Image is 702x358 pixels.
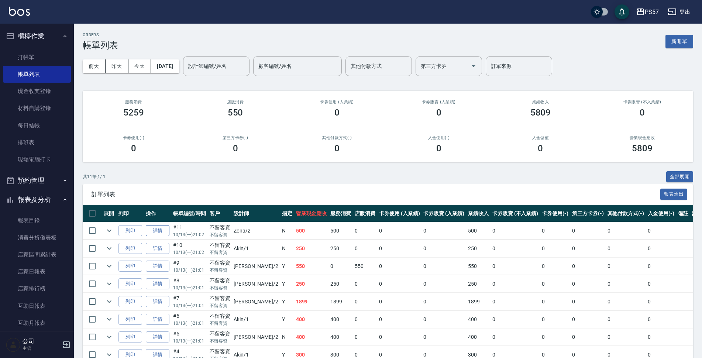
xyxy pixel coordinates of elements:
td: #6 [171,311,208,328]
td: 0 [606,311,646,328]
td: 0 [606,328,646,346]
td: 400 [466,311,491,328]
th: 卡券販賣 (入業績) [421,205,466,222]
div: 不留客資 [210,330,230,338]
a: 詳情 [146,278,169,290]
button: expand row [104,331,115,342]
button: 櫃檯作業 [3,27,71,46]
th: 帳單編號/時間 [171,205,208,222]
button: 報表及分析 [3,190,71,209]
td: 500 [466,222,491,240]
button: 列印 [118,314,142,325]
td: 400 [294,311,329,328]
button: expand row [104,261,115,272]
a: 詳情 [146,314,169,325]
div: PS57 [645,7,659,17]
h3: 0 [233,143,238,154]
button: 昨天 [106,59,128,73]
td: 0 [646,293,676,310]
td: 250 [294,240,329,257]
td: 0 [570,311,606,328]
td: 0 [377,311,422,328]
a: 打帳單 [3,49,71,66]
td: 0 [540,328,570,346]
th: 卡券販賣 (不入業績) [491,205,540,222]
button: Open [468,60,479,72]
td: 0 [606,258,646,275]
td: 1899 [466,293,491,310]
td: 0 [570,258,606,275]
button: 全部展開 [666,171,694,183]
h3: 0 [436,107,441,118]
th: 展開 [102,205,117,222]
p: 10/13 (一) 21:01 [173,302,206,309]
td: 0 [377,293,422,310]
td: 0 [540,222,570,240]
button: 報表匯出 [660,189,688,200]
td: 0 [421,275,466,293]
button: 列印 [118,225,142,237]
td: 500 [294,222,329,240]
td: 400 [466,328,491,346]
h3: 5809 [632,143,653,154]
div: 不留客資 [210,259,230,267]
td: 0 [491,328,540,346]
h3: 0 [334,143,340,154]
td: 0 [491,293,540,310]
h3: 0 [538,143,543,154]
td: [PERSON_NAME] /2 [232,258,280,275]
button: 登出 [665,5,693,19]
td: N [280,240,294,257]
td: 0 [540,258,570,275]
th: 卡券使用(-) [540,205,570,222]
h2: 營業現金應收 [600,135,684,140]
td: [PERSON_NAME] /2 [232,293,280,310]
td: 550 [466,258,491,275]
button: 列印 [118,261,142,272]
td: 0 [353,328,377,346]
a: 詳情 [146,225,169,237]
th: 第三方卡券(-) [570,205,606,222]
td: 550 [353,258,377,275]
a: 帳單列表 [3,66,71,83]
td: 0 [606,275,646,293]
td: 0 [491,240,540,257]
td: 0 [540,311,570,328]
td: 0 [646,311,676,328]
td: 0 [377,275,422,293]
div: 不留客資 [210,312,230,320]
h3: 0 [640,107,645,118]
a: 互助月報表 [3,314,71,331]
td: 0 [353,222,377,240]
th: 客戶 [208,205,232,222]
td: 0 [606,293,646,310]
td: 0 [328,258,353,275]
td: 0 [646,258,676,275]
p: 共 11 筆, 1 / 1 [83,173,106,180]
a: 店家排行榜 [3,280,71,297]
td: 0 [570,240,606,257]
p: 10/13 (一) 21:02 [173,231,206,238]
p: 10/13 (一) 21:01 [173,338,206,344]
td: 250 [328,275,353,293]
td: 250 [294,275,329,293]
p: 10/13 (一) 21:02 [173,249,206,256]
th: 設計師 [232,205,280,222]
button: 列印 [118,243,142,254]
td: Y [280,275,294,293]
td: 400 [328,328,353,346]
td: 0 [421,258,466,275]
a: 報表匯出 [660,190,688,197]
h2: 其他付款方式(-) [295,135,379,140]
th: 店販消費 [353,205,377,222]
td: 0 [421,293,466,310]
th: 卡券使用 (入業績) [377,205,422,222]
td: 1899 [294,293,329,310]
td: #10 [171,240,208,257]
button: 列印 [118,296,142,307]
button: expand row [104,278,115,289]
h2: 卡券使用 (入業績) [295,100,379,104]
td: 0 [377,222,422,240]
th: 服務消費 [328,205,353,222]
td: 0 [491,222,540,240]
